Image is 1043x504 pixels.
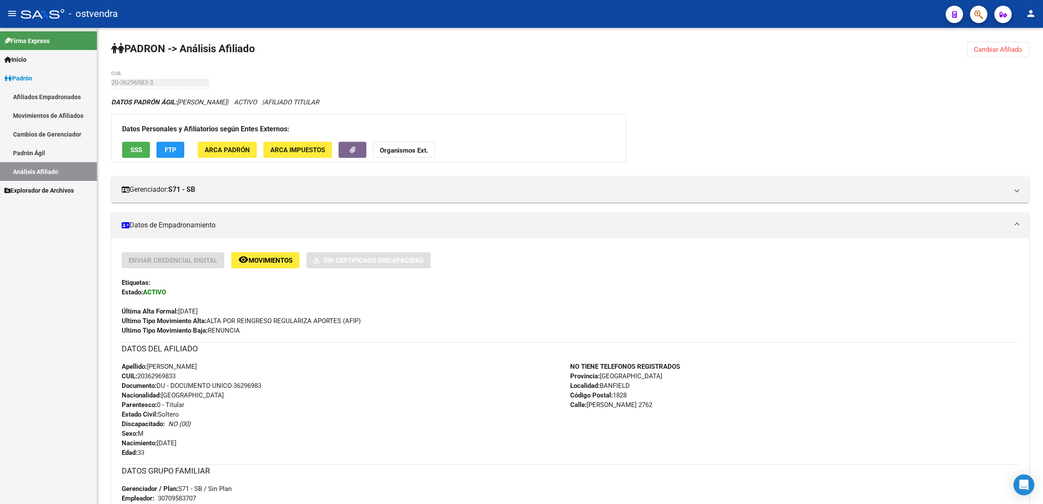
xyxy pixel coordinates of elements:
[122,142,150,158] button: SSS
[122,252,224,268] button: Enviar Credencial Digital
[122,185,1008,194] mat-panel-title: Gerenciador:
[323,257,424,264] span: Sin Certificado Discapacidad
[7,8,17,19] mat-icon: menu
[306,252,431,268] button: Sin Certificado Discapacidad
[122,449,144,457] span: 33
[122,439,176,447] span: [DATE]
[570,372,662,380] span: [GEOGRAPHIC_DATA]
[570,382,630,390] span: BANFIELD
[158,494,196,503] div: 30709583707
[122,401,157,409] strong: Parentesco:
[111,98,227,106] span: [PERSON_NAME]
[122,439,157,447] strong: Nacimiento:
[570,382,600,390] strong: Localidad:
[122,382,261,390] span: DU - DOCUMENTO UNICO 36296983
[974,46,1022,53] span: Cambiar Afiliado
[122,420,165,428] strong: Discapacitado:
[168,185,195,194] strong: S71 - SB
[122,288,143,296] strong: Estado:
[4,186,74,195] span: Explorador de Archivos
[122,449,137,457] strong: Edad:
[130,146,142,154] span: SSS
[205,146,250,154] span: ARCA Padrón
[122,123,615,135] h3: Datos Personales y Afiliatorios según Entes Externos:
[122,343,1019,355] h3: DATOS DEL AFILIADO
[143,288,166,296] strong: ACTIVO
[238,254,249,265] mat-icon: remove_red_eye
[967,42,1029,57] button: Cambiar Afiliado
[122,485,178,493] strong: Gerenciador / Plan:
[198,142,257,158] button: ARCA Padrón
[122,220,1008,230] mat-panel-title: Datos de Empadronamiento
[570,401,587,409] strong: Calle:
[4,55,27,64] span: Inicio
[570,391,613,399] strong: Código Postal:
[231,252,299,268] button: Movimientos
[122,363,147,370] strong: Apellido:
[122,317,361,325] span: ALTA POR REINGRESO REGULARIZA APORTES (AFIP)
[111,177,1029,203] mat-expansion-panel-header: Gerenciador:S71 - SB
[270,146,325,154] span: ARCA Impuestos
[1013,474,1034,495] div: Open Intercom Messenger
[122,411,158,418] strong: Estado Civil:
[168,420,190,428] i: NO (00)
[122,317,206,325] strong: Ultimo Tipo Movimiento Alta:
[122,465,1019,477] h3: DATOS GRUPO FAMILIAR
[264,98,319,106] span: AFILIADO TITULAR
[570,391,627,399] span: 1828
[380,147,428,154] strong: Organismos Ext.
[122,430,143,437] span: M
[122,363,197,370] span: [PERSON_NAME]
[570,363,680,370] strong: NO TIENE TELEFONOS REGISTRADOS
[122,372,176,380] span: 20362969833
[4,36,50,46] span: Firma Express
[122,485,232,493] span: S71 - SB / Sin Plan
[122,391,161,399] strong: Nacionalidad:
[122,327,208,334] strong: Ultimo Tipo Movimiento Baja:
[165,146,176,154] span: FTP
[111,98,319,106] i: | ACTIVO |
[111,43,255,55] strong: PADRON -> Análisis Afiliado
[111,98,177,106] strong: DATOS PADRÓN ÁGIL:
[122,411,179,418] span: Soltero
[249,257,292,264] span: Movimientos
[122,307,198,315] span: [DATE]
[122,430,138,437] strong: Sexo:
[122,279,150,287] strong: Etiquetas:
[156,142,184,158] button: FTP
[122,401,184,409] span: 0 - Titular
[69,4,118,23] span: - ostvendra
[570,372,600,380] strong: Provincia:
[1026,8,1036,19] mat-icon: person
[122,372,137,380] strong: CUIL:
[263,142,332,158] button: ARCA Impuestos
[4,73,32,83] span: Padrón
[122,382,156,390] strong: Documento:
[129,257,217,264] span: Enviar Credencial Digital
[122,307,178,315] strong: Última Alta Formal:
[111,212,1029,238] mat-expansion-panel-header: Datos de Empadronamiento
[122,391,224,399] span: [GEOGRAPHIC_DATA]
[373,142,435,158] button: Organismos Ext.
[570,401,652,409] span: [PERSON_NAME] 2762
[122,494,154,502] strong: Empleador:
[122,327,240,334] span: RENUNCIA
